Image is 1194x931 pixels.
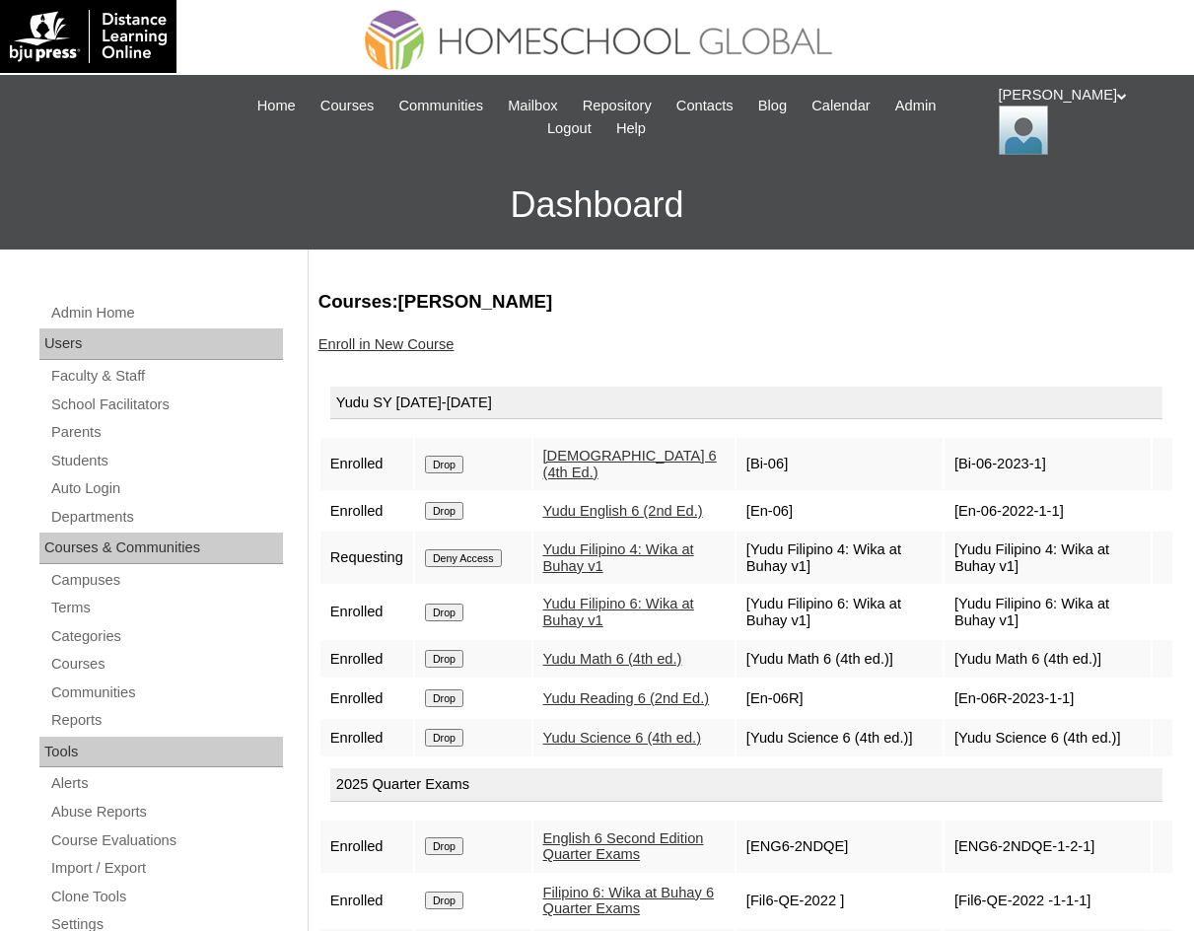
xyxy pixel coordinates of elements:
[737,875,943,927] td: [Fil6-QE-2022 ]
[811,95,870,117] span: Calendar
[945,640,1151,678] td: [Yudu Math 6 (4th ed.)]
[543,651,682,667] a: Yudu Math 6 (4th ed.)
[543,730,702,746] a: Yudu Science 6 (4th ed.)
[425,689,463,707] input: Drop
[49,505,283,530] a: Departments
[49,885,283,909] a: Clone Tools
[49,828,283,853] a: Course Evaluations
[49,680,283,705] a: Communities
[508,95,558,117] span: Mailbox
[895,95,937,117] span: Admin
[49,301,283,325] a: Admin Home
[758,95,787,117] span: Blog
[425,729,463,747] input: Drop
[49,420,283,445] a: Parents
[49,856,283,881] a: Import / Export
[425,502,463,520] input: Drop
[737,532,943,584] td: [Yudu Filipino 4: Wika at Buhay v1]
[748,95,797,117] a: Blog
[320,680,413,717] td: Enrolled
[399,95,484,117] span: Communities
[945,532,1151,584] td: [Yudu Filipino 4: Wika at Buhay v1]
[537,117,601,140] a: Logout
[39,533,283,564] div: Courses & Communities
[39,737,283,768] div: Tools
[885,95,947,117] a: Admin
[945,680,1151,717] td: [En-06R-2023-1-1]
[999,85,1175,155] div: [PERSON_NAME]
[320,95,375,117] span: Courses
[330,768,1162,802] div: 2025 Quarter Exams
[320,532,413,584] td: Requesting
[320,492,413,530] td: Enrolled
[667,95,743,117] a: Contacts
[10,161,1184,250] h3: Dashboard
[543,830,704,863] a: English 6 Second Edition Quarter Exams
[49,393,283,417] a: School Facilitators
[320,875,413,927] td: Enrolled
[543,690,710,706] a: Yudu Reading 6 (2nd Ed.)
[543,503,703,519] a: Yudu English 6 (2nd Ed.)
[737,492,943,530] td: [En-06]
[425,892,463,909] input: Drop
[320,640,413,678] td: Enrolled
[543,596,694,628] a: Yudu Filipino 6: Wika at Buhay v1
[606,117,656,140] a: Help
[945,821,1151,873] td: [ENG6-2NDQE-1-2-1]
[676,95,734,117] span: Contacts
[320,719,413,756] td: Enrolled
[330,387,1162,420] div: Yudu SY [DATE]-[DATE]
[39,328,283,360] div: Users
[547,117,592,140] span: Logout
[737,680,943,717] td: [En-06R]
[616,117,646,140] span: Help
[49,624,283,649] a: Categories
[543,885,715,917] a: Filipino 6: Wika at Buhay 6 Quarter Exams
[945,719,1151,756] td: [Yudu Science 6 (4th ed.)]
[257,95,296,117] span: Home
[49,364,283,389] a: Faculty & Staff
[320,821,413,873] td: Enrolled
[737,438,943,490] td: [Bi-06]
[311,95,385,117] a: Courses
[543,448,717,480] a: [DEMOGRAPHIC_DATA] 6 (4th Ed.)
[737,821,943,873] td: [ENG6-2NDQE]
[49,449,283,473] a: Students
[425,456,463,473] input: Drop
[10,10,167,63] img: logo-white.png
[945,875,1151,927] td: [Fil6-QE-2022 -1-1-1]
[49,476,283,501] a: Auto Login
[498,95,568,117] a: Mailbox
[318,289,1174,315] h3: Courses:[PERSON_NAME]
[945,586,1151,638] td: [Yudu Filipino 6: Wika at Buhay v1]
[425,549,502,567] input: Deny Access
[425,650,463,668] input: Drop
[737,640,943,678] td: [Yudu Math 6 (4th ed.)]
[425,837,463,855] input: Drop
[49,771,283,796] a: Alerts
[945,438,1151,490] td: [Bi-06-2023-1]
[49,708,283,733] a: Reports
[49,800,283,824] a: Abuse Reports
[318,336,455,352] a: Enroll in New Course
[247,95,306,117] a: Home
[320,586,413,638] td: Enrolled
[389,95,494,117] a: Communities
[573,95,662,117] a: Repository
[49,568,283,593] a: Campuses
[543,541,694,574] a: Yudu Filipino 4: Wika at Buhay v1
[802,95,879,117] a: Calendar
[999,106,1048,155] img: Ariane Ebuen
[49,652,283,677] a: Courses
[945,492,1151,530] td: [En-06-2022-1-1]
[737,719,943,756] td: [Yudu Science 6 (4th ed.)]
[737,586,943,638] td: [Yudu Filipino 6: Wika at Buhay v1]
[425,604,463,621] input: Drop
[320,438,413,490] td: Enrolled
[583,95,652,117] span: Repository
[49,596,283,620] a: Terms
